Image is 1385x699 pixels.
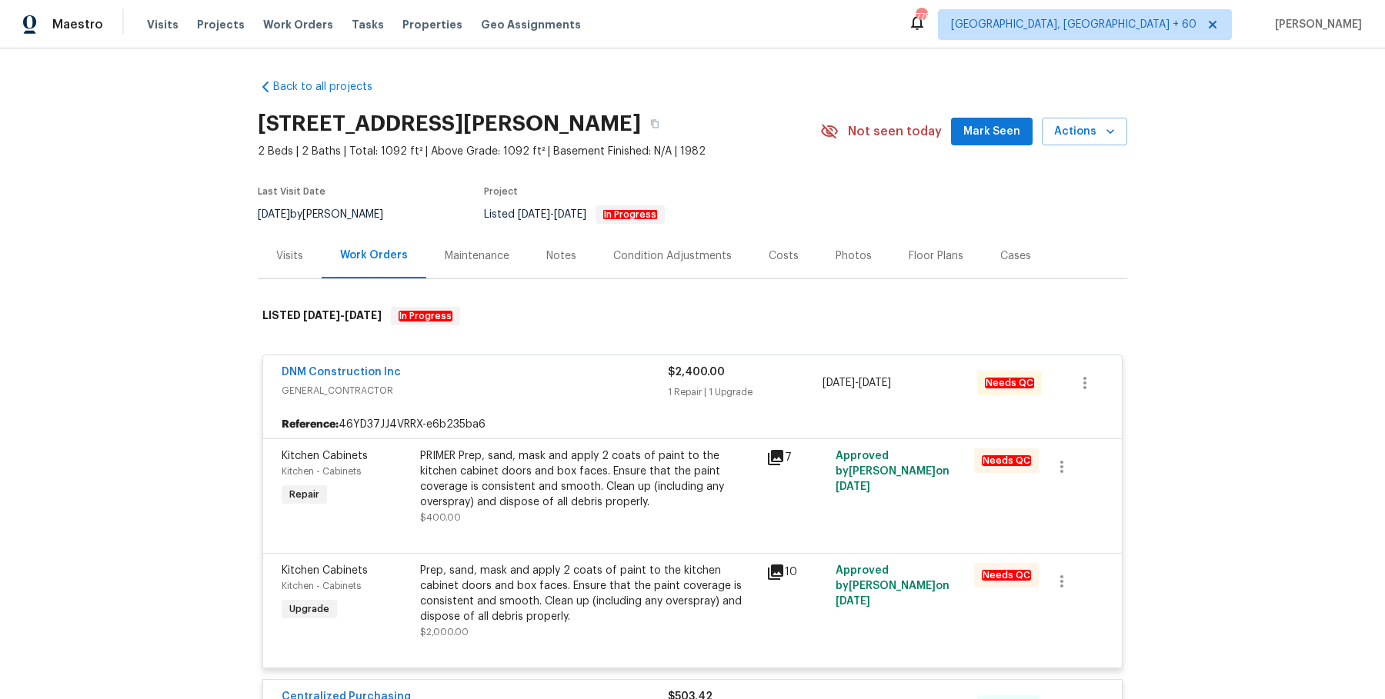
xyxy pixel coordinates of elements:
[399,311,452,321] em: In Progress
[282,417,339,432] b: Reference:
[766,563,826,581] div: 10
[445,248,509,264] div: Maintenance
[484,187,518,196] span: Project
[769,248,799,264] div: Costs
[52,17,103,32] span: Maestro
[836,481,870,492] span: [DATE]
[1054,122,1115,141] span: Actions
[352,19,384,30] span: Tasks
[282,383,668,398] span: GENERAL_CONTRACTOR
[420,448,757,510] div: PRIMER Prep, sand, mask and apply 2 coats of paint to the kitchen cabinet doors and box faces. En...
[282,565,368,576] span: Kitchen Cabinets
[603,209,657,220] em: In Progress
[823,378,855,388] span: [DATE]
[283,487,325,502] span: Repair
[836,248,872,264] div: Photos
[823,375,891,391] span: -
[197,17,245,32] span: Projects
[258,187,325,196] span: Last Visit Date
[276,248,303,264] div: Visits
[258,209,290,220] span: [DATE]
[859,378,891,388] span: [DATE]
[554,209,586,220] span: [DATE]
[484,209,665,220] span: Listed
[420,563,757,624] div: Prep, sand, mask and apply 2 coats of paint to the kitchen cabinet doors and box faces. Ensure th...
[982,455,1031,466] em: Needs QC
[766,448,826,467] div: 7
[258,291,1127,341] div: LISTED [DATE]-[DATE]In Progress
[481,17,581,32] span: Geo Assignments
[909,248,963,264] div: Floor Plans
[518,209,550,220] span: [DATE]
[668,367,725,378] span: $2,400.00
[848,124,942,139] span: Not seen today
[303,310,340,321] span: [DATE]
[345,310,382,321] span: [DATE]
[916,9,926,25] div: 778
[258,116,641,131] h2: [STREET_ADDRESS][PERSON_NAME]
[963,122,1020,141] span: Mark Seen
[258,144,820,159] span: 2 Beds | 2 Baths | Total: 1092 ft² | Above Grade: 1092 ft² | Basement Finished: N/A | 1982
[340,248,408,263] div: Work Orders
[836,451,949,492] span: Approved by [PERSON_NAME] on
[420,627,469,637] span: $2,000.00
[518,209,586,220] span: -
[951,17,1196,32] span: [GEOGRAPHIC_DATA], [GEOGRAPHIC_DATA] + 60
[982,570,1031,581] em: Needs QC
[282,581,361,591] span: Kitchen - Cabinets
[147,17,179,32] span: Visits
[836,596,870,607] span: [DATE]
[262,307,382,325] h6: LISTED
[668,384,823,400] div: 1 Repair | 1 Upgrade
[985,378,1034,388] em: Needs QC
[282,467,361,476] span: Kitchen - Cabinets
[282,451,368,461] span: Kitchen Cabinets
[263,17,333,32] span: Work Orders
[546,248,576,264] div: Notes
[1269,17,1362,32] span: [PERSON_NAME]
[282,367,401,378] a: DNM Construction Inc
[303,310,382,321] span: -
[836,565,949,607] span: Approved by [PERSON_NAME] on
[641,110,669,138] button: Copy Address
[1042,118,1127,146] button: Actions
[951,118,1033,146] button: Mark Seen
[263,411,1122,438] div: 46YD37JJ4VRRX-e6b235ba6
[1000,248,1031,264] div: Cases
[613,248,732,264] div: Condition Adjustments
[258,205,402,224] div: by [PERSON_NAME]
[283,601,335,617] span: Upgrade
[402,17,462,32] span: Properties
[258,79,405,95] a: Back to all projects
[420,513,461,522] span: $400.00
